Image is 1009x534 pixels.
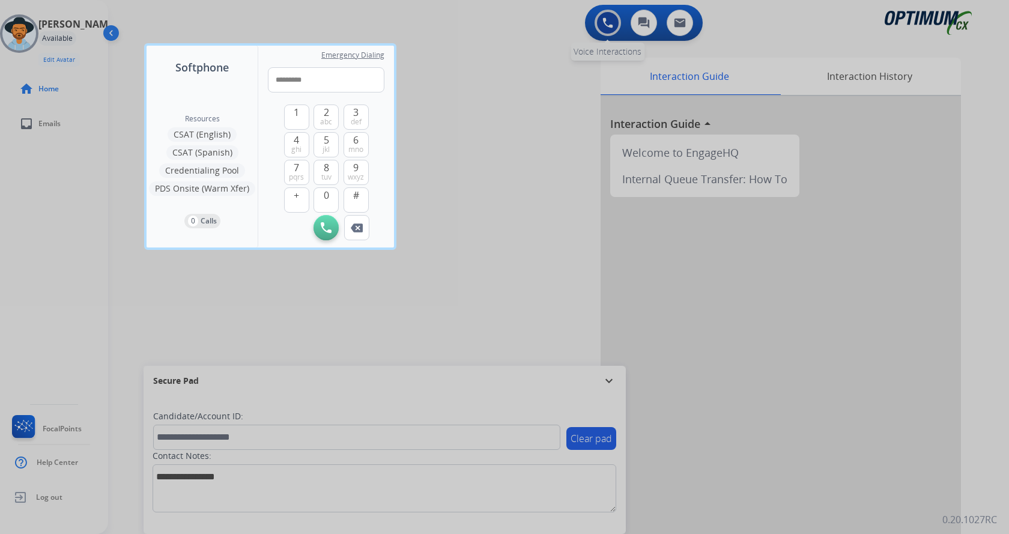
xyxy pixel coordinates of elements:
button: 8tuv [314,160,339,185]
span: abc [320,117,332,127]
span: pqrs [289,172,304,182]
p: 0.20.1027RC [942,512,997,527]
span: Resources [185,114,220,124]
span: + [294,188,299,202]
button: 9wxyz [344,160,369,185]
button: 1 [284,105,309,130]
span: mno [348,145,363,154]
button: Credentialing Pool [159,163,245,178]
button: 4ghi [284,132,309,157]
button: 0Calls [184,214,220,228]
img: call-button [321,222,332,233]
button: CSAT (Spanish) [166,145,238,160]
span: 2 [324,105,329,120]
button: 2abc [314,105,339,130]
span: # [353,188,359,202]
button: 6mno [344,132,369,157]
span: tuv [321,172,332,182]
span: 8 [324,160,329,175]
span: jkl [323,145,330,154]
span: 5 [324,133,329,147]
button: CSAT (English) [168,127,237,142]
span: ghi [291,145,301,154]
span: 4 [294,133,299,147]
button: + [284,187,309,213]
span: 6 [353,133,359,147]
button: PDS Onsite (Warm Xfer) [149,181,255,196]
span: Softphone [175,59,229,76]
span: wxyz [348,172,364,182]
p: Calls [201,216,217,226]
span: 7 [294,160,299,175]
span: Emergency Dialing [321,50,384,60]
button: 7pqrs [284,160,309,185]
button: 5jkl [314,132,339,157]
span: 1 [294,105,299,120]
span: 3 [353,105,359,120]
button: # [344,187,369,213]
button: 3def [344,105,369,130]
span: 0 [324,188,329,202]
button: 0 [314,187,339,213]
img: call-button [351,223,363,232]
span: 9 [353,160,359,175]
p: 0 [188,216,198,226]
span: def [351,117,362,127]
